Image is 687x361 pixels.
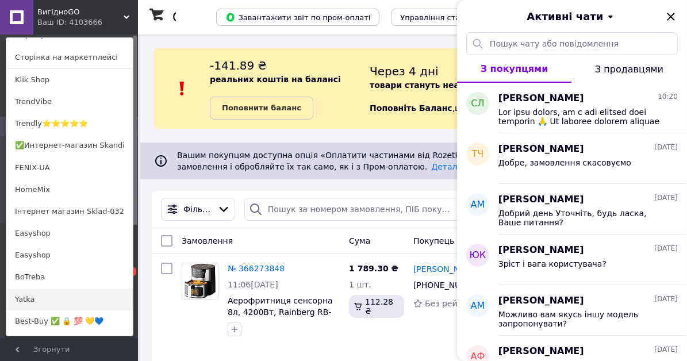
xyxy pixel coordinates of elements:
span: Cума [349,236,370,245]
button: АМ[PERSON_NAME][DATE]Добрий день Уточніть, будь ласка, Ваше питання? [457,184,687,235]
button: Активні чати [489,9,655,24]
span: Активні чати [527,9,603,24]
span: [PERSON_NAME] [498,294,584,308]
button: СЛ[PERSON_NAME]10:20Lor ipsu dolors, am c adi elitsed doei temporin 🙏 Ut laboree dolorem aliquae ... [457,83,687,133]
a: Поповнити баланс [210,97,313,120]
span: Lor ipsu dolors, am c adi elitsed doei temporin 🙏 Ut laboree dolorem aliquae a minimv, qui nostru... [498,107,662,126]
a: Best-Buy ✅ 🔒 💯 💛💙 [6,310,133,332]
h1: Список замовлень [172,10,289,24]
span: АМ [471,299,485,313]
button: ТЧ[PERSON_NAME][DATE]Добре, замовлення скасовуємо [457,133,687,184]
input: Пошук за номером замовлення, ПІБ покупця, номером телефону, Email, номером накладної [244,198,464,221]
b: реальних коштів на балансі [210,75,341,84]
span: Добрий день Уточніть, будь ласка, Ваше питання? [498,209,662,227]
span: [DATE] [654,143,678,152]
a: TrendVibe [6,91,133,113]
b: Поповніть Баланс [370,103,452,113]
span: Через 4 дні [370,64,439,78]
span: -141.89 ₴ [210,59,267,72]
span: 1 789.30 ₴ [349,264,398,273]
button: АМ[PERSON_NAME][DATE]Можливо вам якусь іншу модель запропонувати? [457,285,687,336]
span: [PERSON_NAME] [498,92,584,105]
span: Замовлення [182,236,233,245]
span: Зріст і вага користувача? [498,259,607,268]
b: Поповнити баланс [222,103,301,112]
a: Easyshop [6,222,133,244]
span: [DATE] [654,294,678,304]
div: , щоб продовжити отримувати замовлення [370,57,673,120]
a: HomeMix [6,179,133,201]
span: Без рейтингу [425,299,482,308]
span: З продавцями [595,64,663,75]
span: [DATE] [654,345,678,355]
span: [DATE] [654,193,678,203]
a: Klik Shop [6,69,133,91]
span: [PERSON_NAME] [498,193,584,206]
a: Інтернет магазин Sklad-032 [6,201,133,222]
div: Ваш ID: 4103666 [37,17,86,28]
button: ЮК[PERSON_NAME][DATE]Зріст і вага користувача? [457,235,687,285]
a: Аерофритниця сенсорна 8л, 4200Вт, Rainberg RB-2268 / Фритюрниця без олії / Мультипіч / Аерогриль [228,296,333,351]
span: [PERSON_NAME] [498,143,584,156]
a: FENIX-UA [6,157,133,179]
span: Завантажити звіт по пром-оплаті [225,12,370,22]
button: Завантажити звіт по пром-оплаті [216,9,379,26]
span: Управління статусами [400,13,488,22]
span: СЛ [471,97,484,110]
span: Фільтри [183,203,213,215]
span: [PERSON_NAME] [498,345,584,358]
a: Yatka [6,289,133,310]
a: Сторінка на маркетплейсі [6,47,133,68]
span: 11:06[DATE] [228,280,278,289]
span: [DATE] [654,244,678,254]
button: Закрити [664,10,678,24]
span: Добре, замовлення скасовуємо [498,158,631,167]
a: ✅Интернет-магазин Skandi [6,135,133,156]
div: [PHONE_NUMBER] [411,277,482,293]
span: ВигідноGO [37,7,124,17]
img: Фото товару [182,263,218,299]
span: 10:20 [658,92,678,102]
a: Детальніше [431,162,482,171]
span: Можливо вам якусь іншу модель запропонувати? [498,310,662,328]
span: Покупець [413,236,454,245]
button: Управління статусами [391,9,497,26]
span: Вашим покупцям доступна опція «Оплатити частинами від Rozetka» на 2 платежі. Отримуйте нові замов... [177,151,599,171]
a: [PERSON_NAME] [413,263,480,275]
span: ТЧ [472,148,484,161]
a: Trendly⭐⭐⭐⭐⭐ [6,113,133,135]
span: АМ [471,198,485,212]
button: З покупцями [457,55,571,83]
a: BoTreba [6,266,133,288]
a: № 366273848 [228,264,285,273]
span: ЮК [470,249,486,262]
span: 1 шт. [349,280,371,289]
b: товари стануть неактивні [370,80,489,90]
input: Пошук чату або повідомлення [466,32,678,55]
span: [PERSON_NAME] [498,244,584,257]
a: Easyshop [6,244,133,266]
span: З покупцями [481,63,548,74]
img: :exclamation: [174,80,191,97]
button: З продавцями [571,55,687,83]
div: 112.28 ₴ [349,295,404,318]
